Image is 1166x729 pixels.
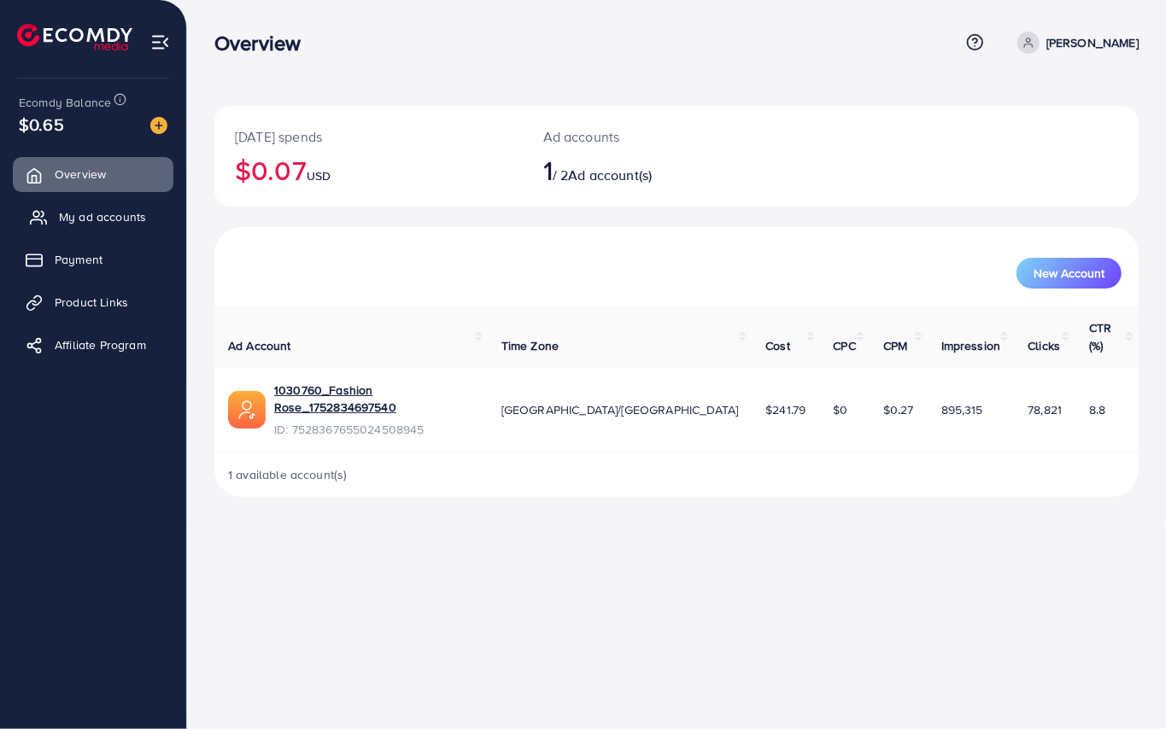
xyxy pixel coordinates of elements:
span: $241.79 [765,401,806,418]
span: 895,315 [941,401,983,418]
p: [DATE] spends [235,126,502,147]
span: CPM [883,337,907,354]
span: $0.65 [19,112,64,137]
span: $0.27 [883,401,914,418]
h3: Overview [214,31,314,55]
span: Clicks [1028,337,1060,354]
span: ID: 7528367655024508945 [274,421,474,438]
span: Ad Account [228,337,291,354]
p: [PERSON_NAME] [1046,32,1139,53]
span: [GEOGRAPHIC_DATA]/[GEOGRAPHIC_DATA] [501,401,739,418]
img: ic-ads-acc.e4c84228.svg [228,391,266,429]
span: New Account [1034,267,1104,279]
span: Affiliate Program [55,336,146,353]
span: Time Zone [501,337,559,354]
span: Impression [941,337,1001,354]
span: 1 available account(s) [228,466,348,483]
span: CPC [834,337,856,354]
span: 1 [543,150,553,190]
a: Affiliate Program [13,328,173,362]
span: Payment [55,251,103,268]
button: New Account [1017,258,1122,289]
a: [PERSON_NAME] [1011,32,1139,54]
span: 78,821 [1028,401,1062,418]
img: image [150,117,167,134]
span: Product Links [55,294,128,311]
iframe: Chat [1093,652,1153,716]
span: Ecomdy Balance [19,94,111,111]
span: Cost [765,337,790,354]
span: $0 [834,401,848,418]
span: 8.8 [1089,401,1105,418]
img: menu [150,32,170,52]
span: CTR (%) [1089,319,1111,353]
span: Ad account(s) [568,166,652,184]
a: My ad accounts [13,200,173,234]
a: Product Links [13,285,173,319]
span: Overview [55,166,106,183]
h2: $0.07 [235,154,502,186]
h2: / 2 [543,154,734,186]
span: My ad accounts [59,208,146,225]
a: 1030760_Fashion Rose_1752834697540 [274,382,474,417]
a: Overview [13,157,173,191]
img: logo [17,24,132,50]
span: USD [307,167,331,184]
p: Ad accounts [543,126,734,147]
a: Payment [13,242,173,277]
